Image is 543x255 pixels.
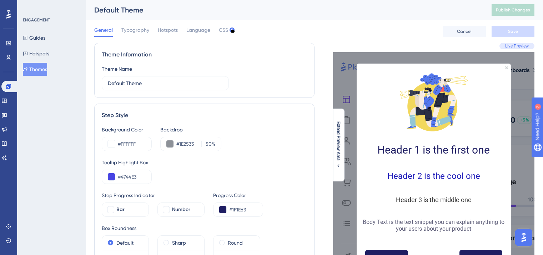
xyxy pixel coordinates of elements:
[186,26,210,34] span: Language
[121,26,149,34] span: Typography
[102,224,307,232] div: Box Roundness
[23,17,50,23] div: ENGAGEMENT
[457,29,472,34] span: Cancel
[443,26,486,37] button: Cancel
[116,239,134,247] label: Default
[158,26,178,34] span: Hotspots
[94,26,113,34] span: General
[204,140,212,148] input: %
[102,125,152,134] div: Background Color
[160,125,221,134] div: Backdrop
[102,50,307,59] div: Theme Information
[398,66,469,138] img: Modal Media
[336,121,341,161] span: Extend Preview Area
[496,7,530,13] span: Publish Changes
[508,29,518,34] span: Save
[333,121,344,169] button: Extend Preview Area
[23,31,45,44] button: Guides
[108,79,223,87] input: Theme Name
[362,144,505,156] h1: Header 1 is the first one
[362,196,505,204] h3: Header 3 is the middle one
[116,205,125,214] span: Bar
[492,4,534,16] button: Publish Changes
[102,65,132,73] div: Theme Name
[362,219,505,232] p: Body Text is the text snippet you can explain anything to your users about your product
[102,158,307,167] div: Tooltip Highlight Box
[94,5,474,15] div: Default Theme
[505,43,529,49] span: Live Preview
[492,26,534,37] button: Save
[505,66,508,69] div: Close Preview
[50,4,52,9] div: 2
[23,63,47,76] button: Themes
[102,191,205,200] div: Step Progress Indicator
[219,26,228,34] span: CSS
[17,2,45,10] span: Need Help?
[172,205,190,214] span: Number
[172,239,186,247] label: Sharp
[201,140,215,148] label: %
[102,111,307,120] div: Step Style
[213,191,263,200] div: Progress Color
[23,47,49,60] button: Hotspots
[362,171,505,181] h2: Header 2 is the cool one
[228,239,243,247] label: Round
[513,227,534,248] iframe: UserGuiding AI Assistant Launcher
